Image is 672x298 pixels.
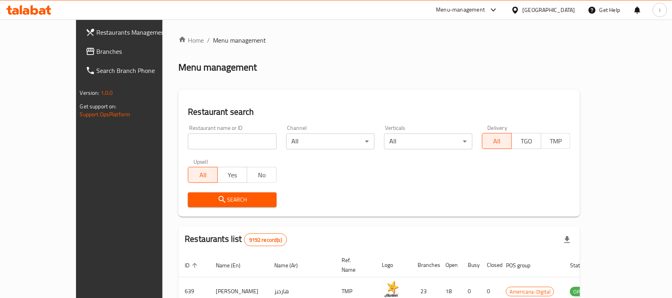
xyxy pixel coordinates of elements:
th: Branches [411,253,439,277]
input: Search for restaurant name or ID.. [188,133,276,149]
th: Open [439,253,461,277]
button: TMP [541,133,571,149]
span: Get support on: [80,101,117,112]
button: TGO [512,133,541,149]
span: Version: [80,88,100,98]
th: Logo [375,253,411,277]
span: 9192 record(s) [244,236,287,244]
a: Search Branch Phone [79,61,188,80]
span: TGO [515,135,538,147]
div: [GEOGRAPHIC_DATA] [523,6,575,14]
a: Branches [79,42,188,61]
h2: Restaurant search [188,106,570,118]
nav: breadcrumb [178,35,580,45]
a: Home [178,35,204,45]
div: Total records count [244,233,287,246]
a: Support.OpsPlatform [80,109,131,120]
span: No [250,169,273,181]
label: Upsell [193,159,208,165]
span: OPEN [570,287,590,296]
button: All [188,167,218,183]
div: Export file [558,230,577,249]
button: Search [188,192,276,207]
span: POS group [506,261,541,270]
label: Delivery [488,125,508,131]
div: All [384,133,473,149]
div: All [286,133,375,149]
span: Status [570,261,596,270]
button: All [482,133,512,149]
span: Search [194,195,270,205]
span: 1.0.0 [101,88,113,98]
th: Closed [481,253,500,277]
span: Branches [97,47,182,56]
h2: Restaurants list [185,233,287,246]
span: Restaurants Management [97,27,182,37]
span: Yes [221,169,244,181]
span: All [486,135,509,147]
th: Busy [461,253,481,277]
span: Americana-Digital [506,287,554,296]
span: Name (En) [216,261,251,270]
span: Ref. Name [342,255,366,274]
span: Name (Ar) [274,261,308,270]
h2: Menu management [178,61,257,74]
div: Menu-management [436,5,485,15]
span: Search Branch Phone [97,66,182,75]
button: Yes [217,167,247,183]
span: i [659,6,660,14]
button: No [247,167,277,183]
span: TMP [545,135,568,147]
span: Menu management [213,35,266,45]
span: ID [185,261,200,270]
a: Restaurants Management [79,23,188,42]
span: All [191,169,215,181]
li: / [207,35,210,45]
